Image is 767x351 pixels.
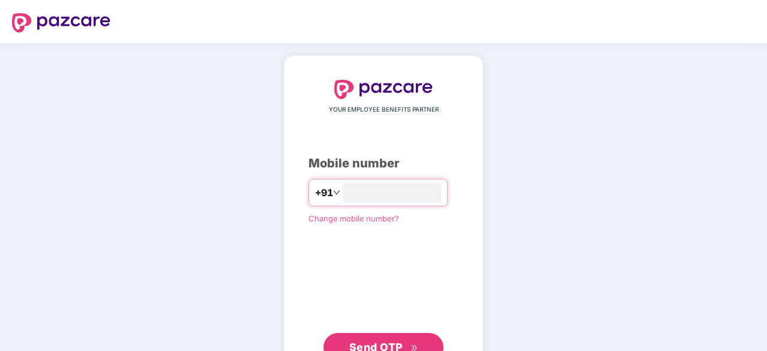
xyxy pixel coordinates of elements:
a: Change mobile number? [308,214,399,223]
span: YOUR EMPLOYEE BENEFITS PARTNER [329,105,439,115]
img: logo [12,13,110,32]
span: down [333,189,340,196]
div: Mobile number [308,154,459,173]
img: logo [334,80,433,99]
span: +91 [315,185,333,200]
